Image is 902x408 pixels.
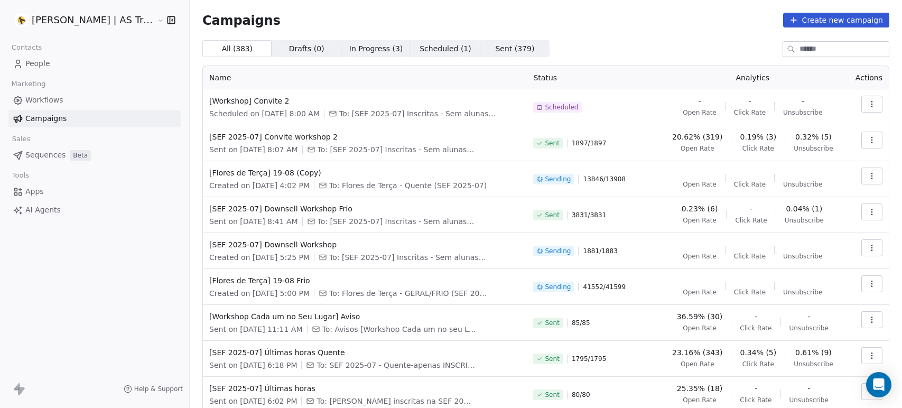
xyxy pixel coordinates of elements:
[8,183,181,200] a: Apps
[659,66,846,89] th: Analytics
[683,396,717,404] span: Open Rate
[783,288,822,296] span: Unsubscribe
[740,396,771,404] span: Click Rate
[7,76,50,92] span: Marketing
[795,347,832,358] span: 0.61% (9)
[329,288,488,299] span: To: Flores de Terça - GERAL/FRIO (SEF 2025-07)
[734,108,766,117] span: Click Rate
[672,347,722,358] span: 23.16% (343)
[7,131,35,147] span: Sales
[785,216,824,225] span: Unsubscribe
[209,396,297,406] span: Sent on [DATE] 6:02 PM
[124,385,183,393] a: Help & Support
[318,144,476,155] span: To: [SEF 2025-07] Inscritas - Sem alunas do JS QUENTE
[572,391,590,399] span: 80 / 80
[545,319,559,327] span: Sent
[209,168,520,178] span: [Flores de Terça] 19-08 (Copy)
[13,11,150,29] button: [PERSON_NAME] | AS Treinamentos
[209,96,520,106] span: [Workshop] Convite 2
[25,95,63,106] span: Workflows
[322,324,481,335] span: To: Avisos [Workshop Cada um no seu Lugar] INSCRITAS
[807,311,810,322] span: -
[572,211,606,219] span: 3831 / 3831
[742,144,774,153] span: Click Rate
[572,139,606,147] span: 1897 / 1897
[786,203,822,214] span: 0.04% (1)
[545,139,559,147] span: Sent
[783,13,889,27] button: Create new campaign
[683,108,717,117] span: Open Rate
[583,247,617,255] span: 1881 / 1883
[349,43,403,54] span: In Progress ( 3 )
[682,203,718,214] span: 0.23% (6)
[25,205,61,216] span: AI Agents
[681,360,714,368] span: Open Rate
[748,96,751,106] span: -
[545,247,571,255] span: Sending
[527,66,659,89] th: Status
[209,347,520,358] span: [SEF 2025-07] Últimas horas Quente
[545,103,578,112] span: Scheduled
[209,108,320,119] span: Scheduled on [DATE] 8:00 AM
[846,66,889,89] th: Actions
[677,383,723,394] span: 25.35% (18)
[209,239,520,250] span: [SEF 2025-07] Downsell Workshop
[7,40,47,55] span: Contacts
[866,372,891,397] div: Open Intercom Messenger
[25,113,67,124] span: Campaigns
[495,43,534,54] span: Sent ( 379 )
[677,311,723,322] span: 36.59% (30)
[698,96,701,106] span: -
[209,132,520,142] span: [SEF 2025-07] Convite workshop 2
[209,360,297,370] span: Sent on [DATE] 6:18 PM
[783,108,822,117] span: Unsubscribe
[8,91,181,109] a: Workflows
[32,13,155,27] span: [PERSON_NAME] | AS Treinamentos
[583,283,626,291] span: 41552 / 41599
[740,132,776,142] span: 0.19% (3)
[545,355,559,363] span: Sent
[25,150,66,161] span: Sequences
[545,283,571,291] span: Sending
[209,216,298,227] span: Sent on [DATE] 8:41 AM
[209,324,302,335] span: Sent on [DATE] 11:11 AM
[734,288,766,296] span: Click Rate
[70,150,91,161] span: Beta
[134,385,183,393] span: Help & Support
[545,175,571,183] span: Sending
[545,211,559,219] span: Sent
[317,396,475,406] span: To: Alunas inscritas na SEF 2025-07
[755,311,757,322] span: -
[209,275,520,286] span: [Flores de Terça] 19-08 Frio
[683,180,717,189] span: Open Rate
[8,110,181,127] a: Campaigns
[329,252,488,263] span: To: [SEF 2025-07] Inscritas - Sem alunas do JS QUENTE
[8,201,181,219] a: AI Agents
[742,360,774,368] span: Click Rate
[683,216,717,225] span: Open Rate
[795,132,832,142] span: 0.32% (5)
[7,168,33,183] span: Tools
[8,55,181,72] a: People
[203,66,527,89] th: Name
[734,252,766,261] span: Click Rate
[735,216,767,225] span: Click Rate
[794,360,833,368] span: Unsubscribe
[683,288,717,296] span: Open Rate
[209,252,310,263] span: Created on [DATE] 5:25 PM
[209,203,520,214] span: [SEF 2025-07] Downsell Workshop Frio
[740,324,771,332] span: Click Rate
[783,180,822,189] span: Unsubscribe
[420,43,471,54] span: Scheduled ( 1 )
[209,383,520,394] span: [SEF 2025-07] Últimas horas
[572,355,606,363] span: 1795 / 1795
[734,180,766,189] span: Click Rate
[202,13,281,27] span: Campaigns
[807,383,810,394] span: -
[209,180,310,191] span: Created on [DATE] 4:02 PM
[25,186,44,197] span: Apps
[318,216,476,227] span: To: [SEF 2025-07] Inscritas - Sem alunas do JS FRIO
[329,180,487,191] span: To: Flores de Terça - Quente (SEF 2025-07)
[209,144,298,155] span: Sent on [DATE] 8:07 AM
[339,108,498,119] span: To: [SEF 2025-07] Inscritas - Sem alunas do JS QUENTE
